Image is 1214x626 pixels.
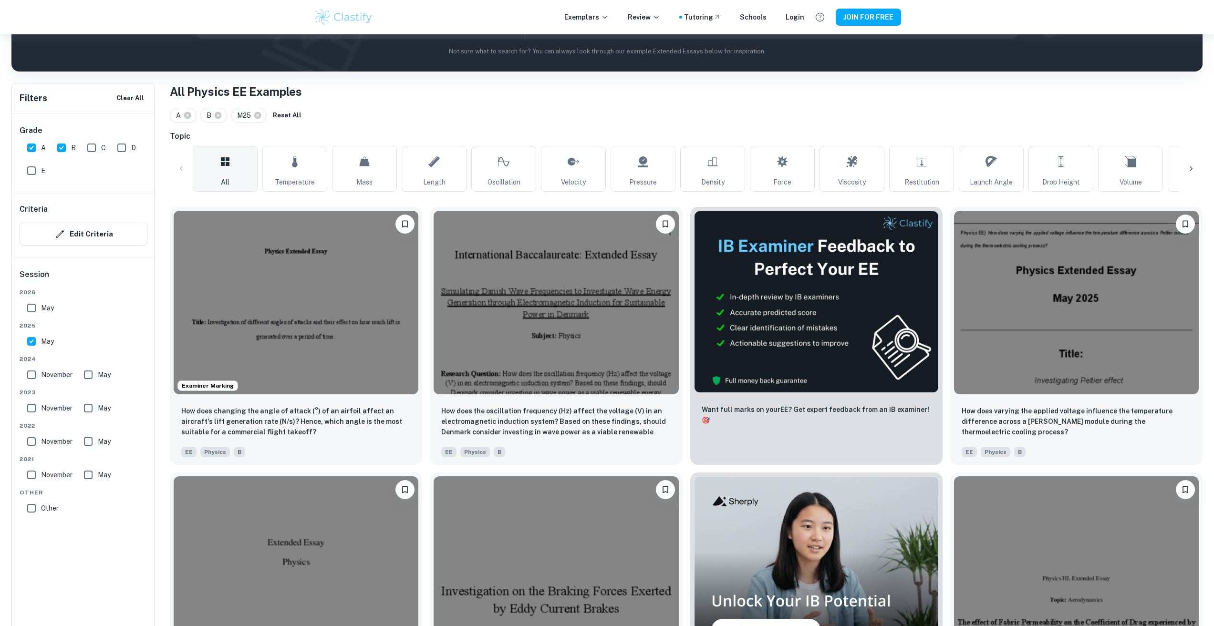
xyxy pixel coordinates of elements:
[181,406,411,437] p: How does changing the angle of attack (°) of an airfoil affect an aircraft's lift generation rate...
[170,207,422,465] a: Examiner MarkingPlease log in to bookmark exemplarsHow does changing the angle of attack (°) of a...
[20,455,147,463] span: 2021
[200,447,230,457] span: Physics
[838,177,866,187] span: Viscosity
[1042,177,1080,187] span: Drop Height
[628,12,660,22] p: Review
[20,204,48,215] h6: Criteria
[170,83,1203,100] h1: All Physics EE Examples
[170,131,1203,142] h6: Topic
[237,110,255,121] span: M25
[962,406,1191,437] p: How does varying the applied voltage influence the temperature difference across a Peltier module...
[684,12,721,22] a: Tutoring
[395,480,415,499] button: Please log in to bookmark exemplars
[395,215,415,234] button: Please log in to bookmark exemplars
[20,92,47,105] h6: Filters
[20,421,147,430] span: 2022
[1176,480,1195,499] button: Please log in to bookmark exemplars
[178,381,238,390] span: Examiner Marking
[1176,215,1195,234] button: Please log in to bookmark exemplars
[20,488,147,497] span: Other
[441,447,457,457] span: EE
[460,447,490,457] span: Physics
[701,177,725,187] span: Density
[20,269,147,288] h6: Session
[836,9,901,26] button: JOIN FOR FREE
[41,470,73,480] span: November
[20,288,147,297] span: 2026
[98,436,111,447] span: May
[904,177,939,187] span: Restitution
[702,404,931,425] p: Want full marks on your EE ? Get expert feedback from an IB examiner!
[1120,177,1142,187] span: Volume
[694,211,939,393] img: Thumbnail
[41,369,73,380] span: November
[494,447,505,457] span: B
[71,143,76,153] span: B
[812,9,828,25] button: Help and Feedback
[207,110,216,121] span: B
[41,165,45,176] span: E
[740,12,767,22] a: Schools
[786,12,804,22] a: Login
[174,211,418,394] img: Physics EE example thumbnail: How does changing the angle of attack (°
[773,177,791,187] span: Force
[20,125,147,136] h6: Grade
[656,480,675,499] button: Please log in to bookmark exemplars
[19,47,1195,56] p: Not sure what to search for? You can always look through our example Extended Essays below for in...
[41,503,59,513] span: Other
[41,403,73,413] span: November
[954,211,1199,394] img: Physics EE example thumbnail: How does varying the applied voltage inf
[702,416,710,424] span: 🎯
[981,447,1010,457] span: Physics
[430,207,682,465] a: Please log in to bookmark exemplarsHow does the oscillation frequency (Hz) affect the voltage (V)...
[561,177,586,187] span: Velocity
[221,177,229,187] span: All
[98,369,111,380] span: May
[950,207,1203,465] a: Please log in to bookmark exemplarsHow does varying the applied voltage influence the temperature...
[98,403,111,413] span: May
[629,177,657,187] span: Pressure
[434,211,678,394] img: Physics EE example thumbnail: How does the oscillation frequency (Hz)
[656,215,675,234] button: Please log in to bookmark exemplars
[20,321,147,330] span: 2025
[970,177,1013,187] span: Launch Angle
[20,223,147,246] button: Edit Criteria
[441,406,671,438] p: How does the oscillation frequency (Hz) affect the voltage (V) in an electromagnetic induction sy...
[41,436,73,447] span: November
[41,143,46,153] span: A
[20,388,147,397] span: 2023
[231,108,267,123] div: M25
[564,12,609,22] p: Exemplars
[313,8,374,27] img: Clastify logo
[114,91,146,105] button: Clear All
[275,177,315,187] span: Temperature
[181,447,197,457] span: EE
[488,177,520,187] span: Oscillation
[170,108,197,123] div: A
[234,447,245,457] span: B
[131,143,136,153] span: D
[962,447,977,457] span: EE
[270,108,304,123] button: Reset All
[41,336,54,347] span: May
[41,303,54,313] span: May
[200,108,227,123] div: B
[20,355,147,363] span: 2024
[690,207,943,465] a: ThumbnailWant full marks on yourEE? Get expert feedback from an IB examiner!
[423,177,446,187] span: Length
[176,110,185,121] span: A
[1014,447,1026,457] span: B
[356,177,373,187] span: Mass
[101,143,106,153] span: C
[98,470,111,480] span: May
